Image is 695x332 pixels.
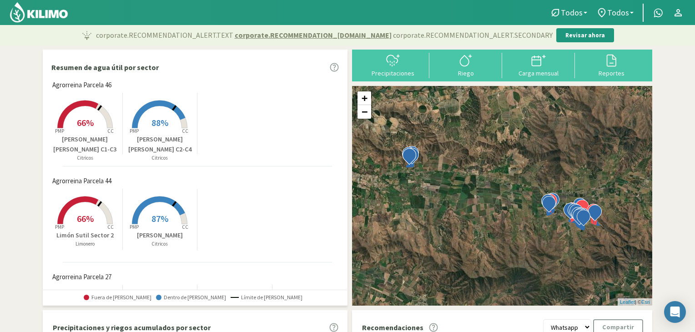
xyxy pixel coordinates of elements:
div: Reportes [578,70,645,76]
span: 88% [151,117,168,128]
span: Dentro de [PERSON_NAME] [156,294,226,301]
p: corporate.RECOMMENDATION_ALERT.TEXT [96,30,553,40]
div: Open Intercom Messenger [664,301,686,323]
span: 66% [77,117,94,128]
p: [PERSON_NAME] [PERSON_NAME] C2-C4 [123,135,197,154]
p: Resumen de agua útil por sector [51,62,159,73]
p: [PERSON_NAME] [123,231,197,240]
span: Todos [561,8,583,17]
tspan: CC [182,224,189,230]
a: Leaflet [620,299,635,305]
tspan: PMP [130,128,139,134]
a: Zoom in [358,91,371,105]
span: Fuera de [PERSON_NAME] [84,294,151,301]
span: Todos [607,8,629,17]
span: corporate.RECOMMENDATION_[DOMAIN_NAME] [235,30,392,40]
div: | © [618,298,652,306]
img: Kilimo [9,1,69,23]
div: Riego [432,70,499,76]
tspan: CC [107,224,114,230]
button: Riego [429,53,502,77]
p: [PERSON_NAME] [PERSON_NAME] C1-C3 [48,135,122,154]
tspan: PMP [55,224,64,230]
a: Zoom out [358,105,371,119]
p: Citricos [123,154,197,162]
div: Carga mensual [505,70,572,76]
span: Límite de [PERSON_NAME] [231,294,302,301]
button: Precipitaciones [357,53,429,77]
p: Limonero [48,240,122,248]
tspan: CC [107,128,114,134]
p: Citricos [48,154,122,162]
p: Limón Sutil Sector 2 [48,231,122,240]
p: Citricos [123,240,197,248]
button: Reportes [575,53,648,77]
span: 87% [151,213,168,224]
div: Precipitaciones [359,70,427,76]
tspan: PMP [130,224,139,230]
p: Revisar ahora [565,31,605,40]
button: Revisar ahora [556,28,614,43]
tspan: CC [182,128,189,134]
span: Agrorreina Parcela 46 [52,80,111,91]
span: Agrorreina Parcela 44 [52,176,111,186]
span: corporate.RECOMMENDATION_ALERT.SECONDARY [393,30,553,40]
button: Carga mensual [502,53,575,77]
a: Esri [641,299,650,305]
tspan: PMP [55,128,64,134]
span: Agrorreina Parcela 27 [52,272,111,282]
span: 66% [77,213,94,224]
